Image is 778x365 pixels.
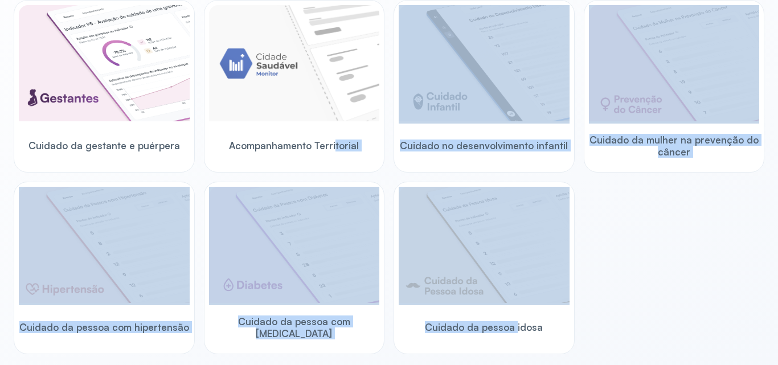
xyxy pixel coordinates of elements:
[589,134,760,158] span: Cuidado da mulher na prevenção do câncer
[19,5,190,121] img: pregnants.png
[209,5,380,121] img: placeholder-module-ilustration.png
[209,315,380,340] span: Cuidado da pessoa com [MEDICAL_DATA]
[209,187,380,303] img: diabetics.png
[19,321,189,333] span: Cuidado da pessoa com hipertensão
[19,187,190,303] img: hypertension.png
[399,5,570,121] img: child-development.png
[425,321,543,333] span: Cuidado da pessoa idosa
[399,187,570,303] img: elderly.png
[589,5,760,121] img: woman-cancer-prevention-care.png
[28,140,180,151] span: Cuidado da gestante e puérpera
[229,140,359,151] span: Acompanhamento Territorial
[400,140,568,151] span: Cuidado no desenvolvimento infantil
